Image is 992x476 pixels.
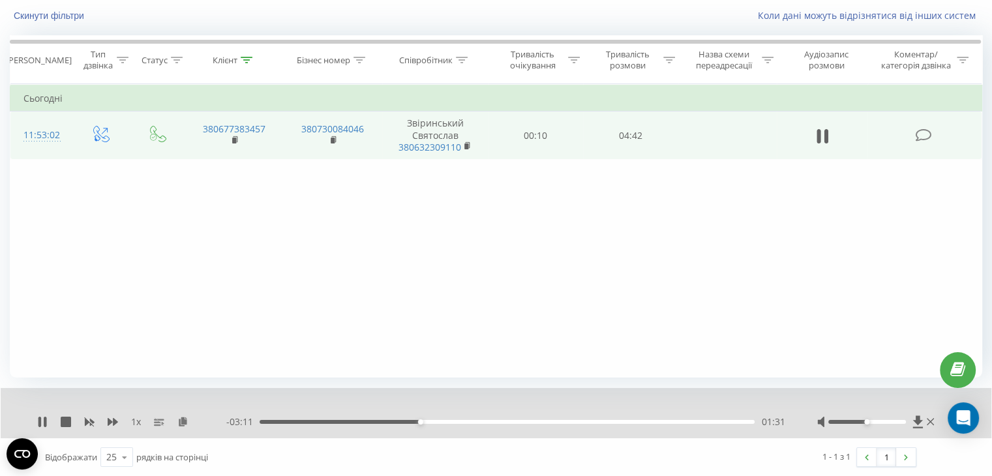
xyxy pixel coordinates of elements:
a: 1 [877,448,896,466]
td: Сьогодні [10,85,982,112]
div: Accessibility label [418,419,423,424]
div: Клієнт [213,55,237,66]
td: 04:42 [583,112,678,160]
div: Співробітник [399,55,453,66]
div: Статус [142,55,168,66]
button: Open CMP widget [7,438,38,469]
div: [PERSON_NAME] [6,55,72,66]
td: Звіринський Святослав [382,112,488,160]
td: 00:10 [488,112,583,160]
a: Коли дані можуть відрізнятися вiд інших систем [758,9,982,22]
div: Тривалість очікування [500,49,565,71]
span: 1 x [131,415,141,428]
button: Скинути фільтри [10,10,91,22]
span: 01:31 [761,415,785,428]
div: Тип дзвінка [82,49,113,71]
div: Бізнес номер [297,55,350,66]
span: Відображати [45,451,97,463]
span: рядків на сторінці [136,451,208,463]
a: 380632309110 [398,141,461,153]
div: Accessibility label [864,419,869,424]
div: Тривалість розмови [595,49,660,71]
a: 380677383457 [203,123,265,135]
div: 25 [106,451,117,464]
div: Open Intercom Messenger [948,402,979,434]
span: - 03:11 [226,415,260,428]
div: 1 - 1 з 1 [822,450,850,463]
div: Коментар/категорія дзвінка [877,49,954,71]
div: Назва схеми переадресації [690,49,759,71]
a: 380730084046 [301,123,364,135]
div: Аудіозапис розмови [789,49,865,71]
div: 11:53:02 [23,123,58,148]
